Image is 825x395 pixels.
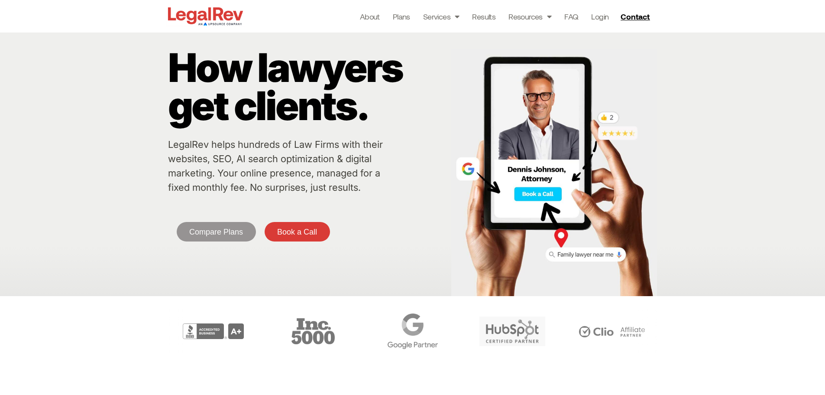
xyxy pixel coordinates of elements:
[621,13,650,20] span: Contact
[393,10,410,23] a: Plans
[168,49,447,125] p: How lawyers get clients.
[508,10,551,23] a: Resources
[591,10,608,23] a: Login
[168,139,383,193] a: LegalRev helps hundreds of Law Firms with their websites, SEO, AI search optimization & digital m...
[564,10,578,23] a: FAQ
[177,222,256,242] a: Compare Plans
[265,309,361,353] div: 3 / 6
[472,10,495,23] a: Results
[465,309,560,353] div: 5 / 6
[189,228,243,236] span: Compare Plans
[360,10,380,23] a: About
[166,309,660,353] div: Carousel
[423,10,459,23] a: Services
[564,309,660,353] div: 6 / 6
[166,309,261,353] div: 2 / 6
[365,309,460,353] div: 4 / 6
[617,10,655,23] a: Contact
[265,222,330,242] a: Book a Call
[360,10,609,23] nav: Menu
[277,228,317,236] span: Book a Call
